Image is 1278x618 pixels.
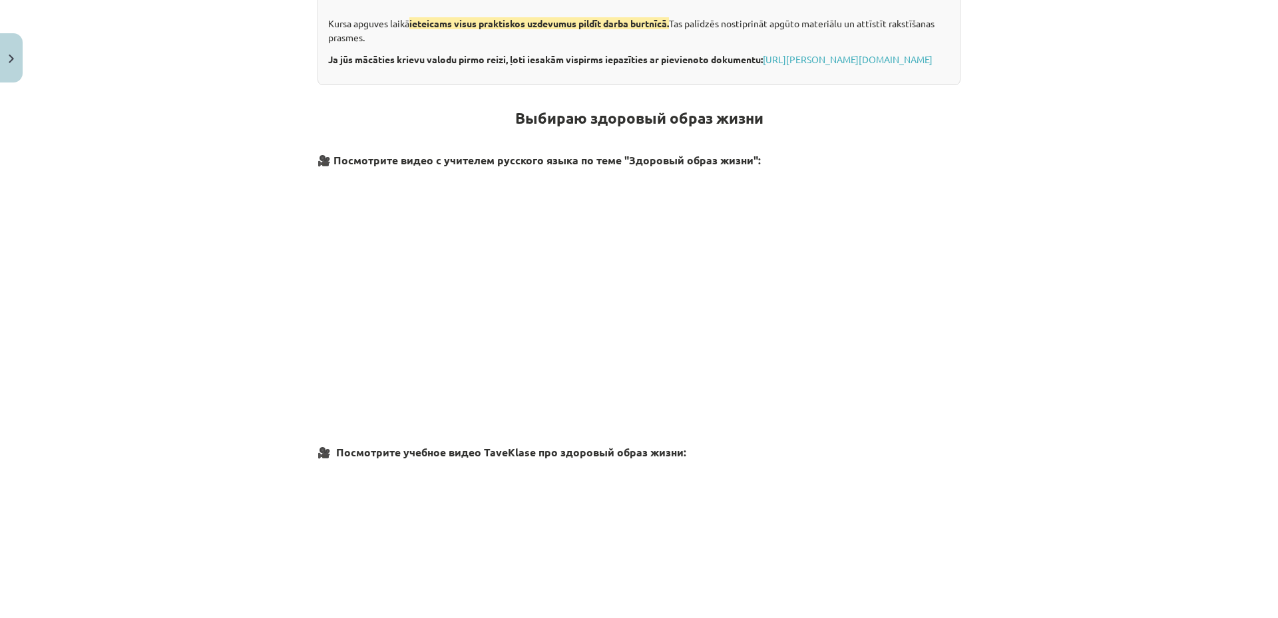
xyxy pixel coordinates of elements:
a: [URL][PERSON_NAME][DOMAIN_NAME] [763,53,933,65]
img: icon-close-lesson-0947bae3869378f0d4975bcd49f059093ad1ed9edebbc8119c70593378902aed.svg [9,55,14,63]
strong: 🎥 Посмотрите видео с учителем русского языка по теме "Здоровый образ жизни": [318,153,761,167]
h3: 🎥 [318,423,960,460]
strong: Посмотрите учебное видео TaveKlase про здоровый образ жизни: [336,445,686,459]
span: ieteicams visus praktiskos uzdevumus pildīt darba burtnīcā. [409,17,669,29]
strong: Ja jūs mācāties krievu valodu pirmo reizi, ļoti iesakām vispirms iepazīties ar pievienoto dokumentu: [328,53,763,65]
p: Kursa apguves laikā Tas palīdzēs nostiprināt apgūto materiālu un attīstīt rakstīšanas prasmes. [328,17,950,45]
strong: Выбираю здоровый образ жизни [515,108,763,128]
